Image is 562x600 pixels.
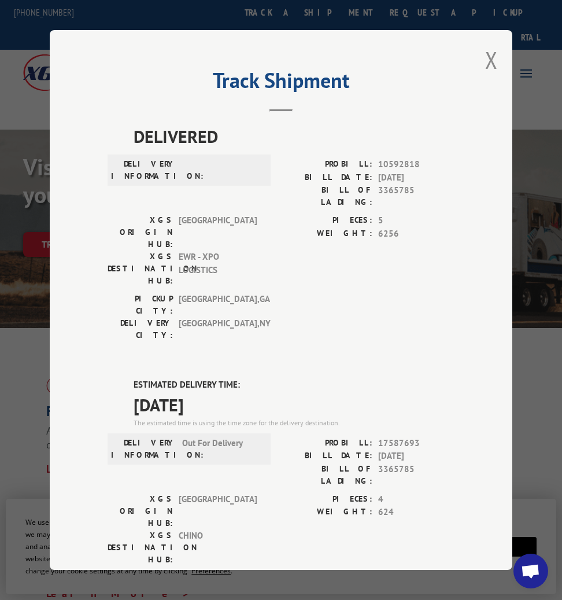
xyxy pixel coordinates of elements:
span: [GEOGRAPHIC_DATA] , GA [179,293,257,317]
span: 17587693 [378,436,454,450]
span: EWR - XPO LOGISTICS [179,251,257,287]
label: PICKUP CITY: [108,293,173,317]
span: 10592818 [378,158,454,171]
label: DELIVERY INFORMATION: [111,436,176,461]
span: CHINO [179,529,257,565]
label: XGS ORIGIN HUB: [108,214,173,251]
span: [GEOGRAPHIC_DATA] [179,492,257,529]
label: DELIVERY CITY: [108,317,173,341]
a: Open chat [513,554,548,588]
label: XGS DESTINATION HUB: [108,251,173,287]
h2: Track Shipment [108,72,454,94]
button: Close modal [485,45,498,75]
label: PROBILL: [281,436,372,450]
span: DELIVERED [134,123,454,149]
span: 3365785 [378,462,454,487]
label: PIECES: [281,214,372,227]
label: BILL DATE: [281,450,372,463]
label: BILL OF LADING: [281,462,372,487]
label: PROBILL: [281,158,372,171]
span: [DATE] [134,391,454,417]
span: 4 [378,492,454,506]
span: [DATE] [378,450,454,463]
label: PIECES: [281,492,372,506]
label: DELIVERY INFORMATION: [111,158,176,182]
label: XGS DESTINATION HUB: [108,529,173,565]
label: WEIGHT: [281,227,372,240]
span: [GEOGRAPHIC_DATA] , NY [179,317,257,341]
label: ESTIMATED DELIVERY TIME: [134,378,454,392]
label: XGS ORIGIN HUB: [108,492,173,529]
label: WEIGHT: [281,506,372,519]
span: 5 [378,214,454,227]
label: BILL DATE: [281,171,372,184]
span: 624 [378,506,454,519]
span: Out For Delivery [182,436,260,461]
span: 3365785 [378,184,454,208]
span: [DATE] [378,171,454,184]
span: [GEOGRAPHIC_DATA] [179,214,257,251]
label: BILL OF LADING: [281,184,372,208]
div: The estimated time is using the time zone for the delivery destination. [134,417,454,428]
span: 6256 [378,227,454,240]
